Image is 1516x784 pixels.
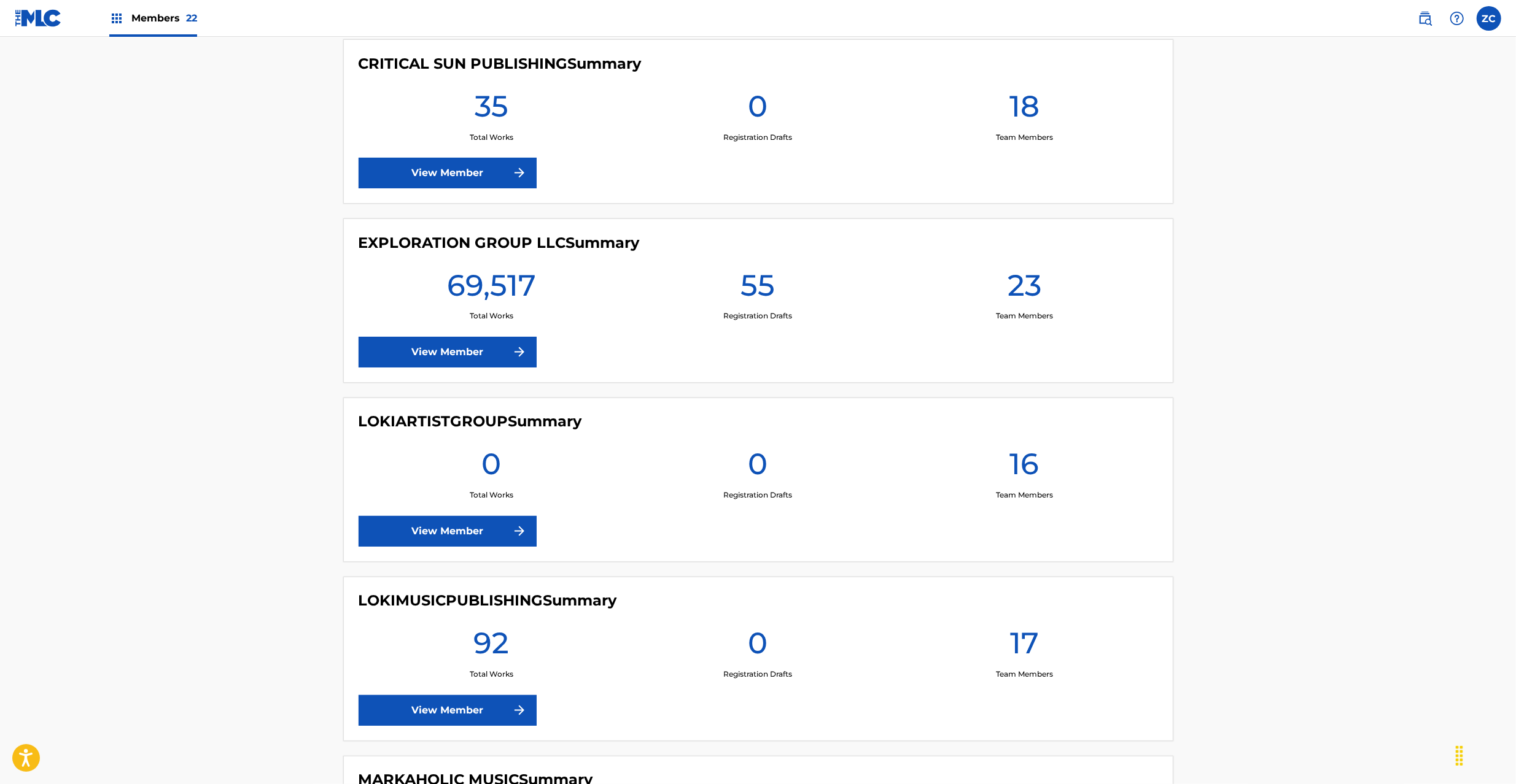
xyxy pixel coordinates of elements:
a: Public Search [1413,6,1437,31]
h1: 0 [481,446,501,490]
h1: 55 [741,267,775,311]
h1: 35 [475,88,508,132]
a: View Member [359,695,537,726]
h1: 16 [1009,446,1039,490]
img: f7272a7cc735f4ea7f67.svg [512,166,527,180]
p: Total Works [470,132,513,143]
h1: 69,517 [447,267,536,311]
div: User Menu [1477,6,1501,31]
h4: CRITICAL SUN PUBLISHING [359,55,642,73]
h4: EXPLORATION GROUP LLC [359,234,640,252]
iframe: Chat Widget [1455,725,1516,784]
h1: 0 [748,446,768,490]
p: Registration Drafts [723,311,792,322]
h1: 92 [473,625,509,669]
h1: 23 [1008,267,1041,311]
p: Total Works [470,311,513,322]
div: Help [1445,6,1469,31]
h4: LOKIMUSICPUBLISHING [359,592,617,610]
p: Team Members [996,490,1053,501]
span: 22 [186,12,197,24]
p: Registration Drafts [723,490,792,501]
img: f7272a7cc735f4ea7f67.svg [512,703,527,718]
h1: 0 [748,625,768,669]
p: Total Works [470,669,513,680]
p: Total Works [470,490,513,501]
p: Registration Drafts [723,669,792,680]
p: Registration Drafts [723,132,792,143]
span: Members [131,11,197,25]
a: View Member [359,337,537,367]
h1: 0 [748,88,768,132]
h1: 17 [1010,625,1039,669]
img: f7272a7cc735f4ea7f67.svg [512,345,527,359]
div: Drag [1450,737,1469,774]
p: Team Members [996,669,1053,680]
img: f7272a7cc735f4ea7f67.svg [512,524,527,539]
p: Team Members [996,132,1053,143]
a: View Member [359,516,537,547]
p: Team Members [996,311,1053,322]
a: View Member [359,158,537,188]
img: search [1418,11,1432,26]
img: Top Rightsholders [109,11,124,26]
img: MLC Logo [15,9,62,27]
h1: 18 [1009,88,1040,132]
img: help [1450,11,1464,26]
h4: LOKIARTISTGROUP [359,413,582,431]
